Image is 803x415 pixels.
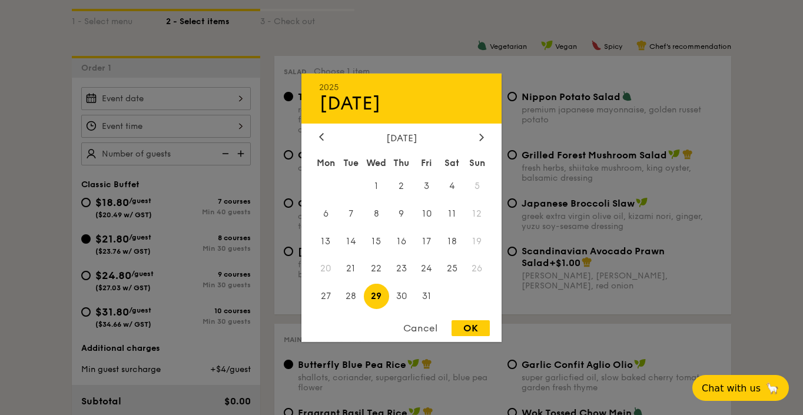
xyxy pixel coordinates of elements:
span: Chat with us [702,383,761,394]
span: 14 [339,228,364,254]
span: 11 [439,201,464,226]
span: 🦙 [765,381,779,395]
span: 18 [439,228,464,254]
div: Cancel [391,320,449,336]
span: 10 [414,201,439,226]
span: 7 [339,201,364,226]
span: 21 [339,256,364,281]
span: 3 [414,173,439,198]
div: Sat [439,152,464,173]
span: 15 [364,228,389,254]
div: 2025 [319,82,484,92]
span: 30 [389,284,414,309]
span: 24 [414,256,439,281]
span: 13 [313,228,339,254]
span: 16 [389,228,414,254]
span: 1 [364,173,389,198]
span: 26 [464,256,490,281]
span: 29 [364,284,389,309]
span: 6 [313,201,339,226]
span: 25 [439,256,464,281]
div: Fri [414,152,439,173]
span: 23 [389,256,414,281]
span: 17 [414,228,439,254]
span: 8 [364,201,389,226]
div: Tue [339,152,364,173]
span: 22 [364,256,389,281]
div: OK [452,320,490,336]
div: Sun [464,152,490,173]
span: 12 [464,201,490,226]
span: 5 [464,173,490,198]
span: 4 [439,173,464,198]
span: 2 [389,173,414,198]
div: Thu [389,152,414,173]
span: 20 [313,256,339,281]
span: 19 [464,228,490,254]
button: Chat with us🦙 [692,375,789,401]
span: 28 [339,284,364,309]
div: [DATE] [319,132,484,143]
span: 31 [414,284,439,309]
div: Mon [313,152,339,173]
span: 27 [313,284,339,309]
div: [DATE] [319,92,484,114]
div: Wed [364,152,389,173]
span: 9 [389,201,414,226]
